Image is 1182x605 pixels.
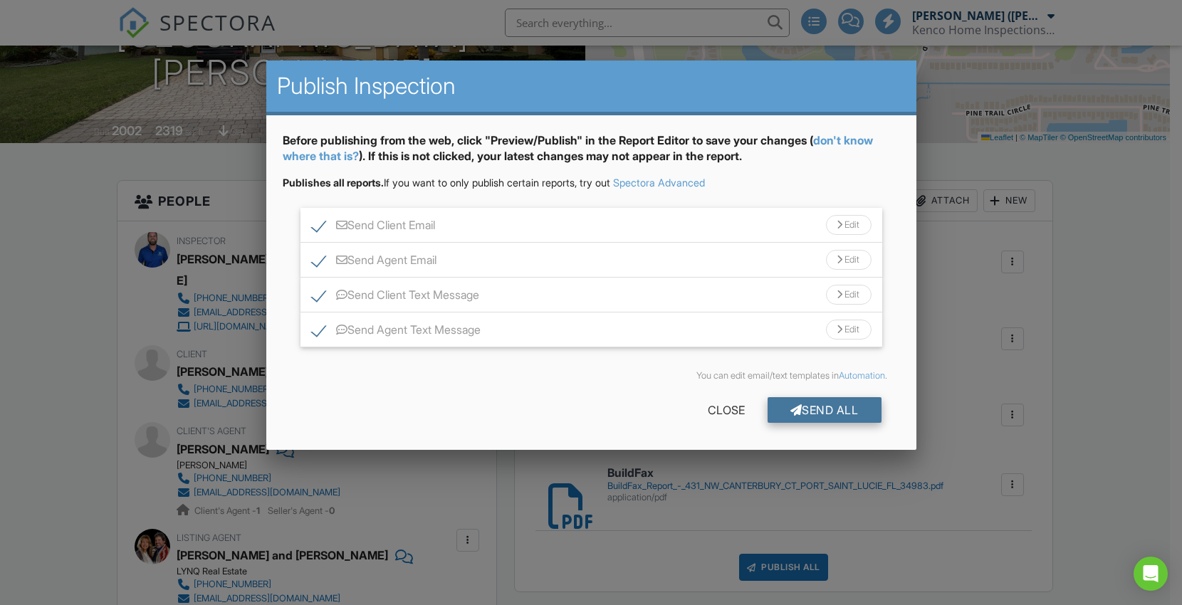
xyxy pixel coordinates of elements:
h2: Publish Inspection [278,72,905,100]
div: Edit [826,320,872,340]
div: Before publishing from the web, click "Preview/Publish" in the Report Editor to save your changes... [283,132,899,176]
div: You can edit email/text templates in . [295,370,888,382]
div: Edit [826,250,872,270]
div: Edit [826,215,872,235]
label: Send Agent Email [312,253,437,271]
strong: Publishes all reports. [283,177,385,189]
div: Open Intercom Messenger [1134,557,1168,591]
div: Send All [768,397,882,423]
a: don't know where that is? [283,133,874,163]
div: Close [685,397,768,423]
span: If you want to only publish certain reports, try out [283,177,611,189]
label: Send Client Email [312,219,436,236]
a: Spectora Advanced [614,177,706,189]
label: Send Agent Text Message [312,323,481,341]
div: Edit [826,285,872,305]
a: Automation [840,370,886,381]
label: Send Client Text Message [312,288,480,306]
